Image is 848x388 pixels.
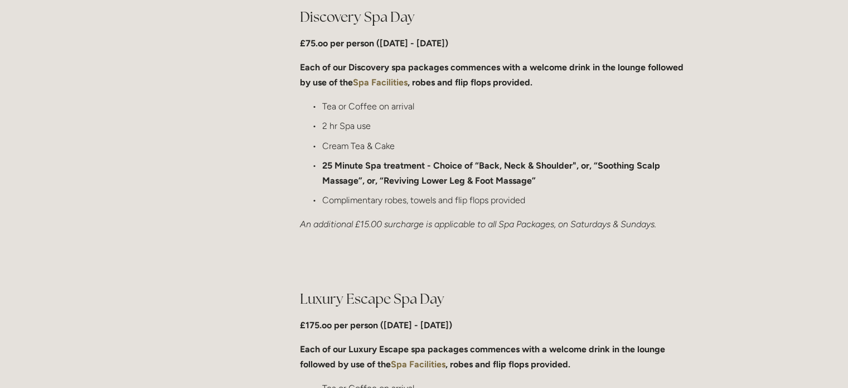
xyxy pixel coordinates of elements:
h2: Discovery Spa Day [300,7,691,27]
p: Complimentary robes, towels and flip flops provided [322,193,691,208]
p: Cream Tea & Cake [322,138,691,154]
strong: Each of our Discovery spa packages commences with a welcome drink in the lounge followed by use o... [300,62,686,88]
p: 2 hr Spa use [322,118,691,133]
strong: , robes and flip flops provided. [445,359,570,370]
strong: , robes and flip flops provided. [408,77,532,88]
strong: Each of our Luxury Escape spa packages commences with a welcome drink in the lounge followed by u... [300,344,667,370]
p: Tea or Coffee on arrival [322,99,691,114]
strong: £75.oo per person ([DATE] - [DATE]) [300,38,448,49]
h2: Luxury Escape Spa Day [300,289,691,309]
a: Spa Facilities [353,77,408,88]
strong: £175.oo per person ([DATE] - [DATE]) [300,320,452,330]
strong: 25 Minute Spa treatment - Choice of “Back, Neck & Shoulder", or, “Soothing Scalp Massage”, or, “R... [322,160,662,186]
a: Spa Facilities [391,359,445,370]
em: An additional £15.00 surcharge is applicable to all Spa Packages, on Saturdays & Sundays. [300,219,656,229]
